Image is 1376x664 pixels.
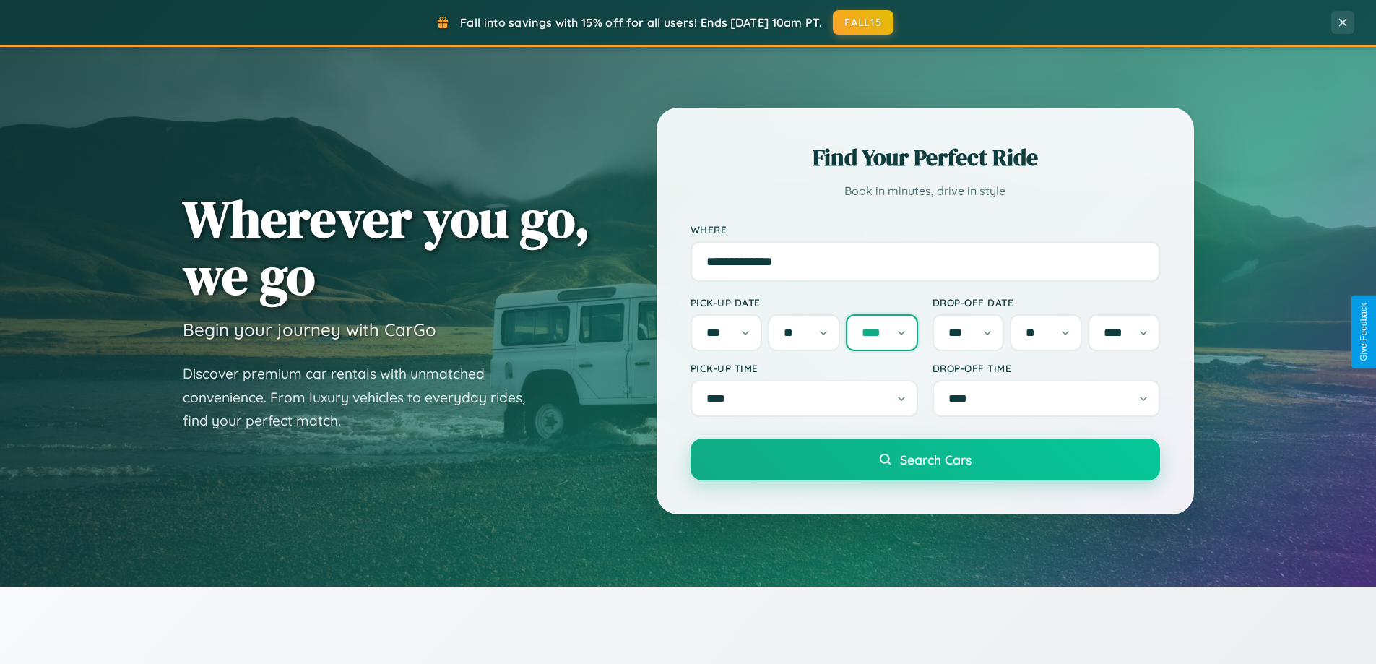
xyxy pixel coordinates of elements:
label: Drop-off Date [933,296,1160,309]
label: Where [691,223,1160,236]
div: Give Feedback [1359,303,1369,361]
h1: Wherever you go, we go [183,190,590,304]
p: Book in minutes, drive in style [691,181,1160,202]
p: Discover premium car rentals with unmatched convenience. From luxury vehicles to everyday rides, ... [183,362,544,433]
label: Drop-off Time [933,362,1160,374]
label: Pick-up Time [691,362,918,374]
label: Pick-up Date [691,296,918,309]
h2: Find Your Perfect Ride [691,142,1160,173]
h3: Begin your journey with CarGo [183,319,436,340]
button: FALL15 [833,10,893,35]
button: Search Cars [691,439,1160,480]
span: Search Cars [900,452,972,467]
span: Fall into savings with 15% off for all users! Ends [DATE] 10am PT. [460,15,822,30]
